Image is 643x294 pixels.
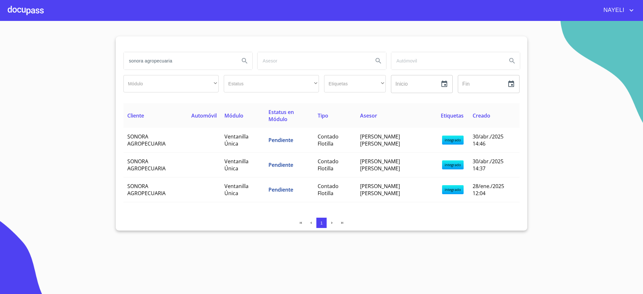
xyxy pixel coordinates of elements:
[124,52,234,70] input: search
[127,183,166,197] span: SONORA AGROPECUARIA
[473,158,503,172] span: 30/abr./2025 14:37
[318,112,328,119] span: Tipo
[268,161,293,168] span: Pendiente
[318,158,339,172] span: Contado Flotilla
[360,112,377,119] span: Asesor
[504,53,520,69] button: Search
[441,112,464,119] span: Etiquetas
[442,136,464,145] span: integrado
[268,186,293,193] span: Pendiente
[224,112,243,119] span: Módulo
[318,183,339,197] span: Contado Flotilla
[442,160,464,169] span: integrado
[599,5,635,15] button: account of current user
[127,112,144,119] span: Cliente
[318,133,339,147] span: Contado Flotilla
[268,109,294,123] span: Estatus en Módulo
[599,5,628,15] span: NAYELI
[224,75,319,92] div: ​
[127,133,166,147] span: SONORA AGROPECUARIA
[324,75,386,92] div: ​
[316,218,327,228] button: 1
[473,133,503,147] span: 30/abr./2025 14:46
[371,53,386,69] button: Search
[360,158,400,172] span: [PERSON_NAME] [PERSON_NAME]
[320,221,322,225] span: 1
[127,158,166,172] span: SONORA AGROPECUARIA
[473,183,504,197] span: 28/ene./2025 12:04
[268,137,293,144] span: Pendiente
[224,183,249,197] span: Ventanilla Única
[391,52,502,70] input: search
[360,133,400,147] span: [PERSON_NAME] [PERSON_NAME]
[442,185,464,194] span: integrado
[224,158,249,172] span: Ventanilla Única
[224,133,249,147] span: Ventanilla Única
[191,112,217,119] span: Automóvil
[258,52,368,70] input: search
[123,75,219,92] div: ​
[360,183,400,197] span: [PERSON_NAME] [PERSON_NAME]
[473,112,490,119] span: Creado
[237,53,252,69] button: Search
